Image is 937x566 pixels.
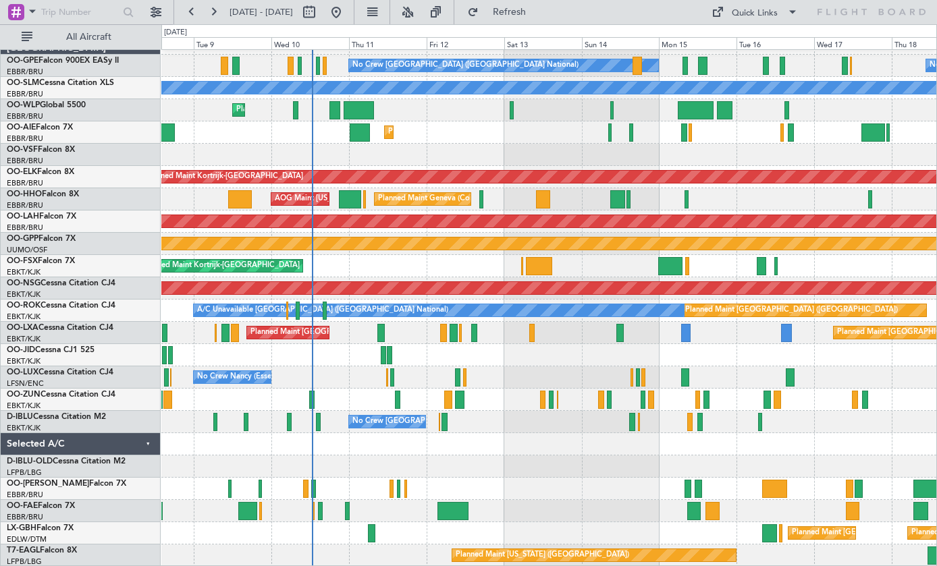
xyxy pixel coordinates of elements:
[7,312,41,322] a: EBKT/KJK
[7,57,119,65] a: OO-GPEFalcon 900EX EASy II
[7,391,41,399] span: OO-ZUN
[7,146,38,154] span: OO-VSF
[15,26,146,48] button: All Aircraft
[7,213,76,221] a: OO-LAHFalcon 7X
[7,302,115,310] a: OO-ROKCessna Citation CJ4
[732,7,778,20] div: Quick Links
[7,502,75,510] a: OO-FAEFalcon 7X
[7,302,41,310] span: OO-ROK
[427,37,504,49] div: Fri 12
[164,27,187,38] div: [DATE]
[230,6,293,18] span: [DATE] - [DATE]
[504,37,582,49] div: Sat 13
[7,378,44,389] a: LFSN/ENC
[275,189,438,209] div: AOG Maint [US_STATE] ([GEOGRAPHIC_DATA])
[7,67,43,77] a: EBBR/BRU
[7,546,40,555] span: T7-EAGL
[7,413,33,421] span: D-IBLU
[7,279,41,287] span: OO-NSG
[7,289,41,300] a: EBKT/KJK
[7,190,79,198] a: OO-HHOFalcon 8X
[7,101,40,109] span: OO-WLP
[7,368,38,376] span: OO-LUX
[7,123,36,132] span: OO-AIE
[7,245,47,255] a: UUMO/OSF
[7,502,38,510] span: OO-FAE
[659,37,737,49] div: Mon 15
[7,401,41,411] a: EBKT/KJK
[737,37,814,49] div: Tue 16
[7,279,115,287] a: OO-NSGCessna Citation CJ4
[7,480,126,488] a: OO-[PERSON_NAME]Falcon 7X
[7,235,38,243] span: OO-GPP
[236,100,306,120] div: Planned Maint Liege
[7,356,41,366] a: EBKT/KJK
[7,190,42,198] span: OO-HHO
[7,324,38,332] span: OO-LXA
[7,267,41,277] a: EBKT/KJK
[7,457,53,465] span: D-IBLU-OLD
[7,178,43,188] a: EBBR/BRU
[7,101,86,109] a: OO-WLPGlobal 5500
[7,79,114,87] a: OO-SLMCessna Citation XLS
[7,168,74,176] a: OO-ELKFalcon 8X
[7,512,43,522] a: EBBR/BRU
[7,534,47,544] a: EDLW/DTM
[582,37,660,49] div: Sun 14
[388,122,601,142] div: Planned Maint [GEOGRAPHIC_DATA] ([GEOGRAPHIC_DATA])
[7,468,42,478] a: LFPB/LBG
[7,235,76,243] a: OO-GPPFalcon 7X
[7,391,115,399] a: OO-ZUNCessna Citation CJ4
[7,346,95,354] a: OO-JIDCessna CJ1 525
[7,257,75,265] a: OO-FSXFalcon 7X
[7,257,38,265] span: OO-FSX
[142,256,300,276] div: Planned Maint Kortrijk-[GEOGRAPHIC_DATA]
[7,368,113,376] a: OO-LUXCessna Citation CJ4
[41,2,119,22] input: Trip Number
[7,457,126,465] a: D-IBLU-OLDCessna Citation M2
[7,79,39,87] span: OO-SLM
[250,322,495,343] div: Planned Maint [GEOGRAPHIC_DATA] ([GEOGRAPHIC_DATA] National)
[352,412,579,432] div: No Crew [GEOGRAPHIC_DATA] ([GEOGRAPHIC_DATA] National)
[7,324,113,332] a: OO-LXACessna Citation CJ4
[7,134,43,144] a: EBBR/BRU
[35,32,142,42] span: All Aircraft
[7,413,106,421] a: D-IBLUCessna Citation M2
[7,423,41,433] a: EBKT/KJK
[7,546,77,555] a: T7-EAGLFalcon 8X
[7,213,39,221] span: OO-LAH
[7,89,43,99] a: EBBR/BRU
[7,480,89,488] span: OO-[PERSON_NAME]
[7,123,73,132] a: OO-AIEFalcon 7X
[271,37,349,49] div: Wed 10
[349,37,427,49] div: Thu 11
[194,37,271,49] div: Tue 9
[814,37,892,49] div: Wed 17
[7,57,38,65] span: OO-GPE
[685,300,898,320] div: Planned Maint [GEOGRAPHIC_DATA] ([GEOGRAPHIC_DATA])
[7,346,35,354] span: OO-JID
[7,223,43,233] a: EBBR/BRU
[481,7,538,17] span: Refresh
[197,367,277,387] div: No Crew Nancy (Essey)
[7,490,43,500] a: EBBR/BRU
[197,300,448,320] div: A/C Unavailable [GEOGRAPHIC_DATA] ([GEOGRAPHIC_DATA] National)
[7,524,36,532] span: LX-GBH
[7,334,41,344] a: EBKT/KJK
[7,200,43,210] a: EBBR/BRU
[461,1,542,23] button: Refresh
[7,168,37,176] span: OO-ELK
[7,156,43,166] a: EBBR/BRU
[146,167,303,187] div: Planned Maint Kortrijk-[GEOGRAPHIC_DATA]
[7,111,43,121] a: EBBR/BRU
[352,55,579,76] div: No Crew [GEOGRAPHIC_DATA] ([GEOGRAPHIC_DATA] National)
[7,524,74,532] a: LX-GBHFalcon 7X
[705,1,805,23] button: Quick Links
[7,146,75,154] a: OO-VSFFalcon 8X
[456,545,629,565] div: Planned Maint [US_STATE] ([GEOGRAPHIC_DATA])
[378,189,489,209] div: Planned Maint Geneva (Cointrin)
